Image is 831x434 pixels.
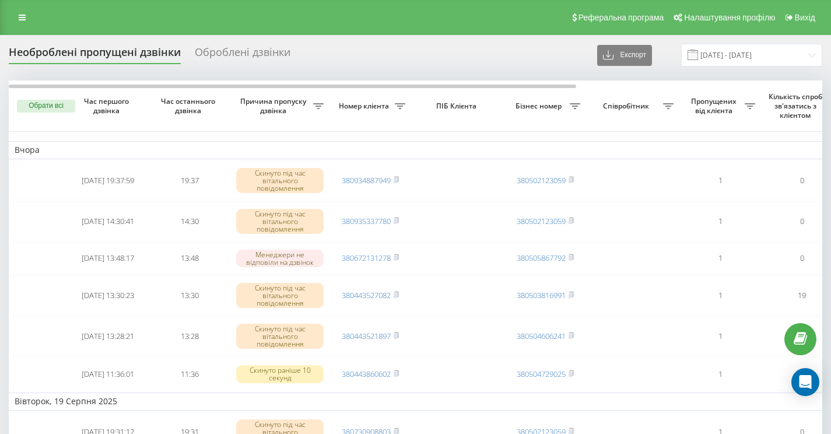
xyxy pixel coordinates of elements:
td: 1 [679,358,761,390]
a: 380502123059 [517,216,566,226]
td: 1 [679,276,761,314]
div: Оброблені дзвінки [195,46,290,64]
td: [DATE] 14:30:41 [67,202,149,241]
span: Час останнього дзвінка [158,97,221,115]
td: [DATE] 19:37:59 [67,162,149,200]
span: Номер клієнта [335,101,395,111]
td: 1 [679,162,761,200]
td: [DATE] 13:48:17 [67,243,149,274]
span: Співробітник [592,101,663,111]
div: Open Intercom Messenger [791,368,819,396]
div: Скинуто раніше 10 секунд [236,365,324,383]
div: Скинуто під час вітального повідомлення [236,283,324,309]
a: 380505867792 [517,253,566,263]
button: Обрати всі [17,100,75,113]
span: ПІБ Клієнта [421,101,495,111]
td: 1 [679,202,761,241]
td: [DATE] 13:30:23 [67,276,149,314]
div: Скинуто під час вітального повідомлення [236,209,324,235]
a: 380934887949 [342,175,391,185]
a: 380672131278 [342,253,391,263]
a: 380443860602 [342,369,391,379]
td: 11:36 [149,358,230,390]
a: 380443521897 [342,331,391,341]
td: 13:48 [149,243,230,274]
td: [DATE] 11:36:01 [67,358,149,390]
button: Експорт [597,45,652,66]
td: [DATE] 13:28:21 [67,317,149,355]
div: Скинуто під час вітального повідомлення [236,324,324,349]
a: 380502123059 [517,175,566,185]
a: 380443527082 [342,290,391,300]
td: 13:28 [149,317,230,355]
td: 13:30 [149,276,230,314]
a: 380503816991 [517,290,566,300]
a: 380504606241 [517,331,566,341]
span: Реферальна програма [578,13,664,22]
td: 1 [679,243,761,274]
span: Пропущених від клієнта [685,97,745,115]
span: Бізнес номер [510,101,570,111]
span: Причина пропуску дзвінка [236,97,313,115]
span: Вихід [795,13,815,22]
div: Необроблені пропущені дзвінки [9,46,181,64]
td: 19:37 [149,162,230,200]
span: Налаштування профілю [684,13,775,22]
td: 1 [679,317,761,355]
div: Скинуто під час вітального повідомлення [236,168,324,194]
span: Час першого дзвінка [76,97,139,115]
span: Кількість спроб зв'язатись з клієнтом [767,92,826,120]
div: Менеджери не відповіли на дзвінок [236,250,324,267]
a: 380935337780 [342,216,391,226]
a: 380504729025 [517,369,566,379]
td: 14:30 [149,202,230,241]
